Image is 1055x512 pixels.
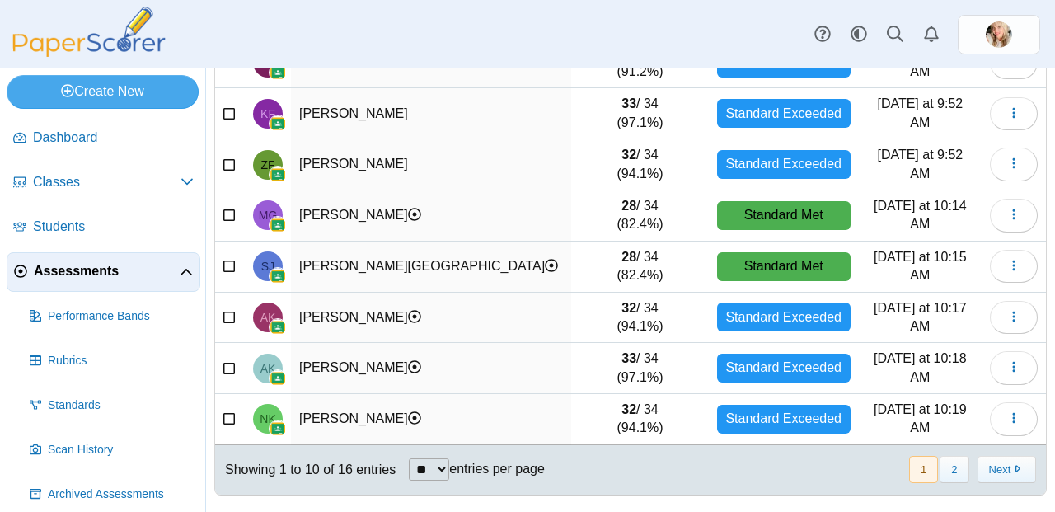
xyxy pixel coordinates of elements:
img: googleClassroom-logo.png [270,217,286,233]
td: / 34 (82.4%) [571,242,708,293]
a: Students [7,208,200,247]
time: Sep 24, 2025 at 10:15 AM [874,250,967,282]
span: Miranda Grove [259,209,278,221]
div: Standard Met [717,252,851,281]
td: [PERSON_NAME][GEOGRAPHIC_DATA] [291,242,571,293]
td: / 34 (97.1%) [571,88,708,139]
button: 1 [909,456,938,483]
a: Scan History [23,430,200,470]
td: [PERSON_NAME] [291,343,571,394]
img: PaperScorer [7,7,171,57]
img: googleClassroom-logo.png [270,64,286,81]
td: [PERSON_NAME] [291,139,571,190]
span: Navya Kochar [260,413,275,425]
time: Sep 24, 2025 at 10:19 AM [874,402,967,434]
time: Sep 24, 2025 at 9:52 AM [877,148,963,180]
a: Alerts [913,16,949,53]
img: ps.HV3yfmwQcamTYksb [986,21,1012,48]
span: Dashboard [33,129,194,147]
b: 28 [621,199,636,213]
a: Classes [7,163,200,203]
div: Standard Exceeded [717,303,851,331]
span: Zachary French [260,159,274,171]
td: / 34 (82.4%) [571,190,708,242]
b: 32 [621,301,636,315]
b: 33 [621,96,636,110]
time: Sep 24, 2025 at 10:18 AM [874,351,967,383]
img: googleClassroom-logo.png [270,115,286,132]
div: Showing 1 to 10 of 16 entries [215,445,396,495]
span: Scan History [48,442,194,458]
a: Dashboard [7,119,200,158]
b: 32 [621,402,636,416]
b: 28 [621,250,636,264]
nav: pagination [907,456,1036,483]
time: Sep 24, 2025 at 9:52 AM [877,96,963,129]
span: Allie Kim [260,312,276,323]
img: googleClassroom-logo.png [270,370,286,387]
time: Sep 24, 2025 at 10:14 AM [874,199,967,231]
a: PaperScorer [7,45,171,59]
td: [PERSON_NAME] [291,190,571,242]
span: Standards [48,397,194,414]
img: googleClassroom-logo.png [270,319,286,336]
span: Rachelle Friberg [986,21,1012,48]
b: 33 [621,351,636,365]
div: Standard Met [717,201,851,230]
span: Performance Bands [48,308,194,325]
span: Kiana Farokhi [260,108,275,120]
label: entries per page [449,462,545,476]
a: Performance Bands [23,297,200,336]
time: Sep 24, 2025 at 10:17 AM [874,301,967,333]
a: ps.HV3yfmwQcamTYksb [958,15,1040,54]
img: googleClassroom-logo.png [270,268,286,284]
span: Ashley Koba [260,363,276,374]
a: Rubrics [23,341,200,381]
td: / 34 (94.1%) [571,293,708,344]
img: googleClassroom-logo.png [270,420,286,437]
span: Students [33,218,194,236]
td: [PERSON_NAME] [291,394,571,445]
td: / 34 (97.1%) [571,343,708,394]
div: Standard Exceeded [717,354,851,383]
div: Standard Exceeded [717,99,851,128]
span: Classes [33,173,181,191]
a: Assessments [7,252,200,292]
b: 32 [621,148,636,162]
span: Rubrics [48,353,194,369]
td: [PERSON_NAME] [291,293,571,344]
img: googleClassroom-logo.png [270,167,286,183]
button: 2 [940,456,968,483]
a: Standards [23,386,200,425]
div: Standard Exceeded [717,405,851,434]
span: Sydney Jones [261,261,274,272]
div: Standard Exceeded [717,150,851,179]
td: [PERSON_NAME] [291,88,571,139]
button: Next [978,456,1036,483]
td: / 34 (94.1%) [571,139,708,190]
td: / 34 (94.1%) [571,394,708,445]
span: Archived Assessments [48,486,194,503]
a: Create New [7,75,199,108]
span: Assessments [34,262,180,280]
